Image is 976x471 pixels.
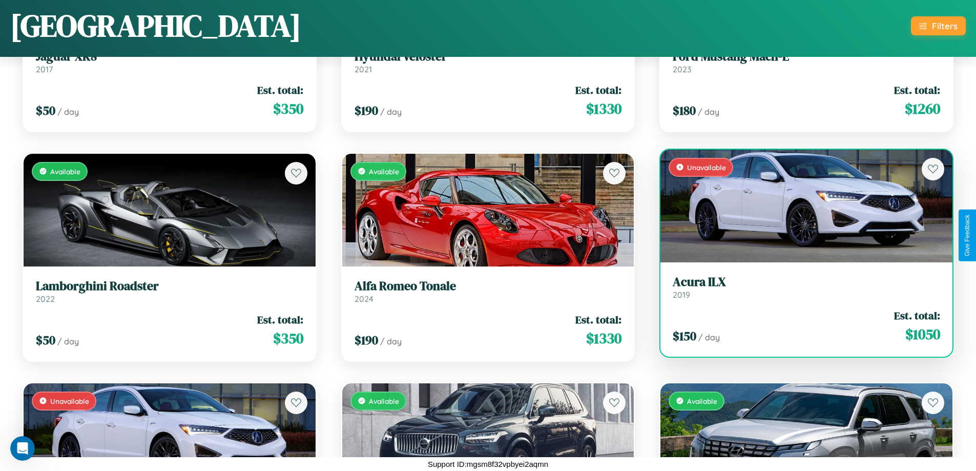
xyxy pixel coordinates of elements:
[355,294,373,304] span: 2024
[894,83,940,97] span: Est. total:
[932,21,958,31] div: Filters
[355,64,372,74] span: 2021
[355,279,622,294] h3: Alfa Romeo Tonale
[355,49,622,64] h3: Hyundai Veloster
[911,16,966,35] button: Filters
[673,49,940,64] h3: Ford Mustang Mach-E
[369,167,399,176] span: Available
[964,215,971,256] div: Give Feedback
[36,279,303,294] h3: Lamborghini Roadster
[905,98,940,119] span: $ 1260
[36,49,303,74] a: Jaguar XK82017
[687,397,717,405] span: Available
[355,49,622,74] a: Hyundai Veloster2021
[10,5,301,47] h1: [GEOGRAPHIC_DATA]
[673,275,940,290] h3: Acura ILX
[380,336,402,346] span: / day
[50,167,80,176] span: Available
[673,49,940,74] a: Ford Mustang Mach-E2023
[586,98,621,119] span: $ 1330
[10,436,35,461] iframe: Intercom live chat
[575,83,621,97] span: Est. total:
[273,328,303,349] span: $ 350
[273,98,303,119] span: $ 350
[586,328,621,349] span: $ 1330
[36,294,55,304] span: 2022
[894,308,940,323] span: Est. total:
[36,332,55,349] span: $ 50
[673,275,940,300] a: Acura ILX2019
[36,49,303,64] h3: Jaguar XK8
[905,324,940,344] span: $ 1050
[673,102,696,119] span: $ 180
[50,397,89,405] span: Unavailable
[57,336,79,346] span: / day
[57,107,79,117] span: / day
[673,64,691,74] span: 2023
[36,102,55,119] span: $ 50
[257,83,303,97] span: Est. total:
[355,332,378,349] span: $ 190
[687,163,726,172] span: Unavailable
[257,312,303,327] span: Est. total:
[673,290,690,300] span: 2019
[698,107,719,117] span: / day
[428,457,548,471] p: Support ID: mgsm8f32vpbyei2aqmn
[369,397,399,405] span: Available
[36,279,303,304] a: Lamborghini Roadster2022
[380,107,402,117] span: / day
[355,279,622,304] a: Alfa Romeo Tonale2024
[698,332,720,342] span: / day
[673,327,696,344] span: $ 150
[575,312,621,327] span: Est. total:
[36,64,53,74] span: 2017
[355,102,378,119] span: $ 190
